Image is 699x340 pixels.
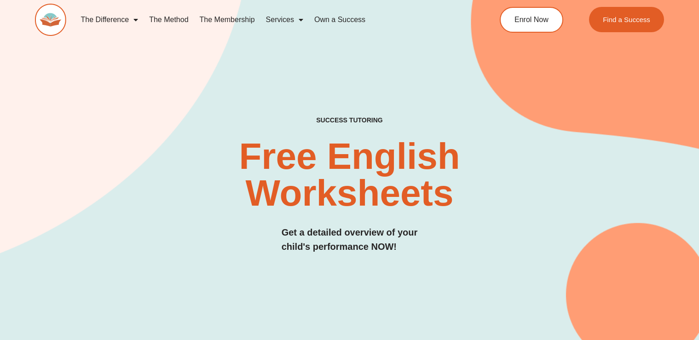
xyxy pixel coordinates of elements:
[256,116,443,124] h4: SUCCESS TUTORING​
[75,9,144,30] a: The Difference
[194,9,260,30] a: The Membership
[500,7,563,33] a: Enrol Now
[514,16,549,23] span: Enrol Now
[282,225,418,254] h3: Get a detailed overview of your child's performance NOW!
[144,9,194,30] a: The Method
[309,9,371,30] a: Own a Success
[603,16,651,23] span: Find a Success
[260,9,309,30] a: Services
[75,9,464,30] nav: Menu
[589,7,664,32] a: Find a Success
[142,138,557,212] h2: Free English Worksheets​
